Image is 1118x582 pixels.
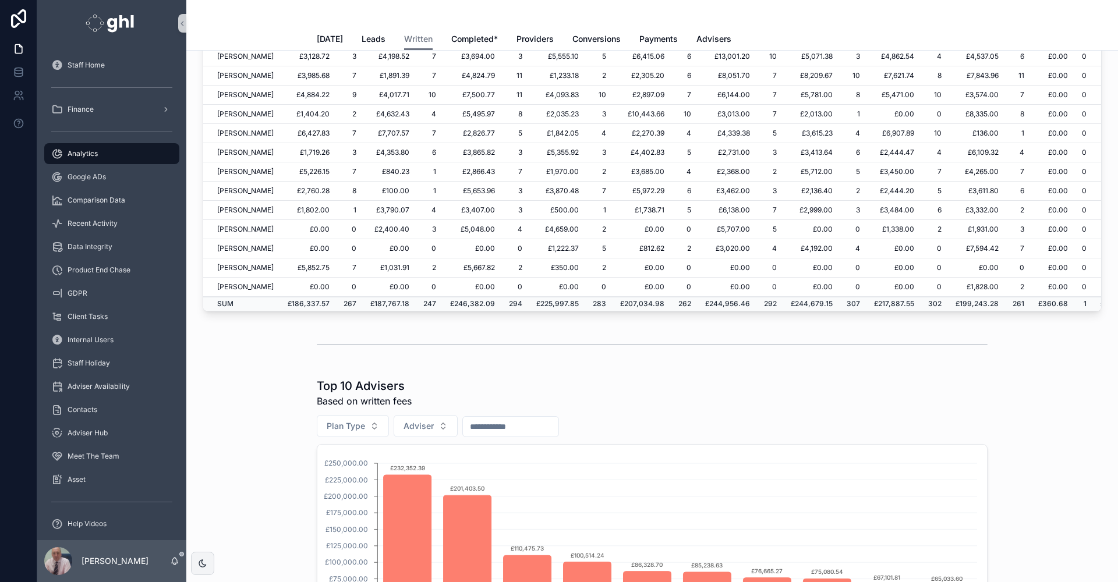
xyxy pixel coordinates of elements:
td: £1,222.37 [529,239,586,258]
td: £2,999.00 [784,201,840,220]
span: Product End Chase [68,265,130,275]
td: 3 [1006,220,1031,239]
td: £5,555.10 [529,47,586,66]
td: £3,020.00 [698,239,757,258]
a: Help Videos [44,513,179,534]
td: £0.00 [784,220,840,239]
td: £2,826.77 [443,124,502,143]
td: 11 [1006,66,1031,86]
td: 5 [757,124,784,143]
td: £1,719.26 [281,143,337,162]
td: 2 [1006,201,1031,220]
td: £0.00 [1031,220,1075,239]
td: £4,265.00 [949,162,1006,182]
td: 0 [337,220,363,239]
td: 2 [586,162,613,182]
td: £7,707.57 [363,124,416,143]
td: £0.00 [1031,47,1075,66]
td: 3 [416,220,443,239]
td: 7 [337,258,363,278]
td: 7 [1006,86,1031,105]
td: 7 [1006,239,1031,258]
td: [PERSON_NAME] [203,220,281,239]
td: [PERSON_NAME] [203,182,281,201]
span: Written [404,33,433,45]
td: 10 [586,86,613,105]
td: £4,659.00 [529,220,586,239]
td: [PERSON_NAME] [203,143,281,162]
td: 0 [1075,105,1094,124]
td: 5 [840,162,867,182]
a: Advisers [696,29,731,52]
td: 0 [840,220,867,239]
td: £2,270.39 [613,124,671,143]
td: £5,653.96 [443,182,502,201]
td: £5,852.75 [281,258,337,278]
td: 0 [1075,66,1094,86]
td: £7,594.42 [949,239,1006,258]
td: 7 [502,162,529,182]
span: Adviser [404,420,434,432]
td: £1,338.00 [867,220,921,239]
a: Comparison Data [44,190,179,211]
td: 0 [671,258,698,278]
td: £0.00 [443,239,502,258]
td: £1,233.18 [529,66,586,86]
td: 10 [671,105,698,124]
td: 8 [921,66,949,86]
td: £4,353.80 [363,143,416,162]
a: Providers [516,29,554,52]
td: £5,471.00 [867,86,921,105]
td: 0 [1075,182,1094,201]
a: Asset [44,469,179,490]
a: Data Integrity [44,236,179,257]
td: £3,128.72 [281,47,337,66]
td: £4,632.43 [363,105,416,124]
td: 5 [757,220,784,239]
td: 7 [337,124,363,143]
td: 7 [757,201,784,220]
td: £3,332.00 [949,201,1006,220]
td: 2 [840,182,867,201]
td: [PERSON_NAME] [203,86,281,105]
td: 5 [586,239,613,258]
td: 3 [757,143,784,162]
span: Plan Type [327,420,365,432]
td: £0.00 [1031,239,1075,258]
td: £0.00 [1031,143,1075,162]
td: £1,842.05 [529,124,586,143]
td: £3,462.00 [698,182,757,201]
td: £4,537.05 [949,47,1006,66]
td: 6 [921,201,949,220]
td: 3 [840,201,867,220]
td: £0.00 [363,239,416,258]
td: 2 [416,258,443,278]
td: £5,781.00 [784,86,840,105]
td: 10 [757,47,784,66]
td: £840.23 [363,162,416,182]
td: 0 [337,239,363,258]
span: Leads [362,33,385,45]
td: 3 [840,47,867,66]
a: Contacts [44,399,179,420]
td: 7 [1006,162,1031,182]
td: £10,443.66 [613,105,671,124]
td: 7 [416,47,443,66]
td: £0.00 [867,239,921,258]
td: 4 [921,47,949,66]
a: Client Tasks [44,306,179,327]
a: Meet The Team [44,446,179,467]
td: 7 [416,124,443,143]
span: Contacts [68,405,97,414]
td: 9 [337,86,363,105]
td: 1 [416,162,443,182]
td: £5,712.00 [784,162,840,182]
td: £2,136.40 [784,182,840,201]
a: Staff Home [44,55,179,76]
td: 4 [671,162,698,182]
td: 0 [1075,86,1094,105]
span: Staff Holiday [68,359,110,368]
td: [PERSON_NAME] [203,162,281,182]
td: £5,972.29 [613,182,671,201]
td: 2 [586,66,613,86]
